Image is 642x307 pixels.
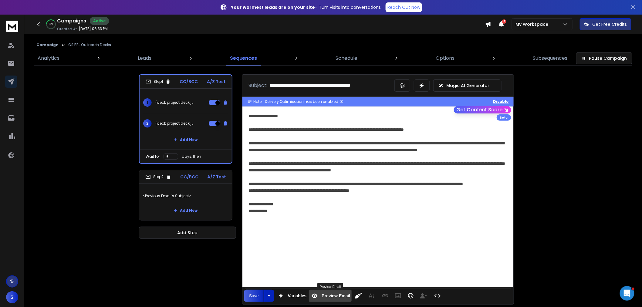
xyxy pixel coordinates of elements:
p: Get Free Credits [593,21,627,27]
p: [DATE] 06:33 PM [79,26,108,31]
p: <Previous Email's Subject> [143,187,228,204]
button: Get Content Score [454,106,511,113]
span: Variables [287,293,308,299]
strong: Your warmest leads are on your site [231,4,315,10]
button: S [6,291,18,303]
a: Leads [134,51,155,66]
p: My Workspace [516,21,551,27]
a: Schedule [332,51,361,66]
p: Leads [138,55,151,62]
p: Wait for [146,154,160,159]
span: 2 [143,119,152,128]
p: Schedule [336,55,357,62]
a: Sequences [226,51,261,66]
p: Created At: [57,27,78,32]
span: Note: [253,99,262,104]
p: 38 % [49,22,53,26]
p: GS PPL Outreach Decks [68,42,111,47]
p: Analytics [38,55,59,62]
p: Reach Out Now [387,4,420,10]
button: Add New [169,204,202,217]
div: Step 2 [145,174,171,180]
li: Step2CC/BCCA/Z Test<Previous Email's Subject>Add New [139,170,232,221]
span: 1 [143,98,152,107]
p: Magic AI Generator [446,83,490,89]
div: Beta [497,114,511,121]
p: days, then [182,154,201,159]
a: Reach Out Now [386,2,422,12]
button: Magic AI Generator [433,79,502,92]
div: Preview Email [317,283,343,290]
span: Preview Email [320,293,351,299]
button: Campaign [36,42,59,47]
h1: Campaigns [57,17,86,25]
a: Subsequences [529,51,571,66]
p: CC/BCC [180,174,198,180]
p: A/Z Test [207,174,226,180]
button: Disable [493,99,509,104]
p: – Turn visits into conversations [231,4,381,10]
button: Variables [275,290,308,302]
button: Insert Image (Ctrl+P) [392,290,404,302]
button: Code View [432,290,443,302]
p: Options [436,55,455,62]
img: logo [6,21,18,32]
iframe: Intercom live chat [620,286,634,301]
span: 14 [502,19,506,24]
div: Delivery Optimisation has been enabled [265,99,344,104]
p: Sequences [230,55,257,62]
p: {deck project|deck job|deck build|deck work} [155,100,194,105]
p: Subsequences [533,55,568,62]
p: A/Z Test [207,79,226,85]
p: CC/BCC [180,79,198,85]
div: Step 1 [146,79,171,84]
button: Add New [169,134,202,146]
button: Preview Email [309,290,351,302]
button: Insert Link (Ctrl+K) [380,290,391,302]
a: Analytics [34,51,63,66]
button: Add Step [139,227,236,239]
button: Save [244,290,264,302]
button: More Text [366,290,377,302]
p: Subject: [248,82,267,89]
button: Get Free Credits [580,18,631,30]
li: Step1CC/BCCA/Z Test1{deck project|deck job|deck build|deck work}2{deck project|deck job|deck buil... [139,74,232,164]
button: Pause Campaign [576,52,632,64]
a: Options [432,51,458,66]
button: Emoticons [405,290,417,302]
div: Active [90,17,109,25]
p: {deck project|deck job|deck build|deck work} [155,121,194,126]
button: Insert Unsubscribe Link [418,290,429,302]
